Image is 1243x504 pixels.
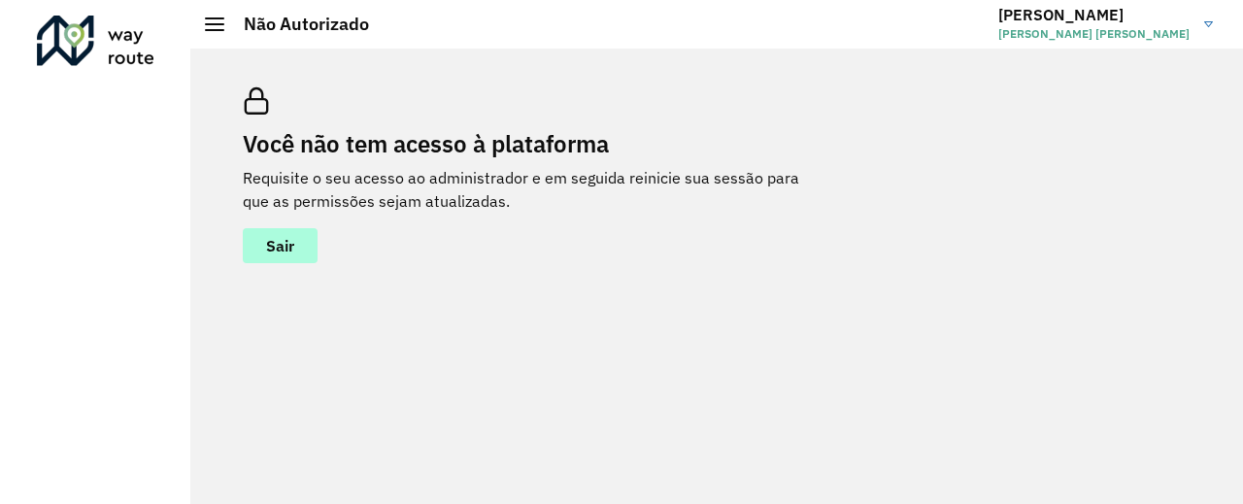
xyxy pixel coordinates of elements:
h2: Não Autorizado [224,14,369,35]
button: button [243,228,318,263]
p: Requisite o seu acesso ao administrador e em seguida reinicie sua sessão para que as permissões s... [243,166,825,213]
h3: [PERSON_NAME] [998,6,1190,24]
h2: Você não tem acesso à plataforma [243,130,825,158]
span: [PERSON_NAME] [PERSON_NAME] [998,25,1190,43]
span: Sair [266,238,294,253]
